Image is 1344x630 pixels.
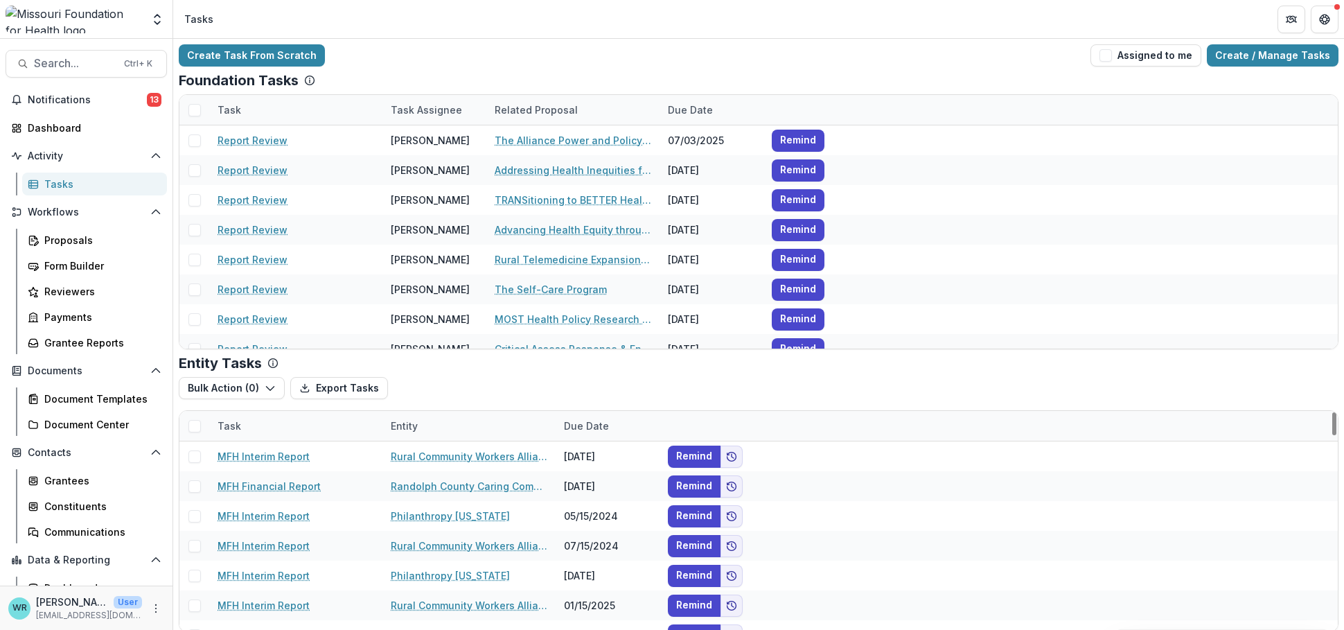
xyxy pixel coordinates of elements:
div: Reviewers [44,284,156,299]
button: Remind [668,446,720,468]
div: 07/03/2025 [660,125,763,155]
a: Document Templates [22,387,167,410]
a: Dashboard [22,577,167,600]
div: [DATE] [660,245,763,274]
p: Entity Tasks [179,355,262,371]
button: Add to friends [720,565,743,587]
span: Search... [34,57,116,70]
div: Task [209,95,382,125]
div: [DATE] [660,215,763,245]
a: Reviewers [22,280,167,303]
div: Ctrl + K [121,56,155,71]
button: Remind [772,279,824,301]
div: Tasks [184,12,213,26]
div: Related Proposal [486,95,660,125]
div: Due Date [660,95,763,125]
p: User [114,596,142,609]
div: [PERSON_NAME] [391,193,470,207]
div: [DATE] [556,561,660,590]
div: Payments [44,310,156,324]
div: Due Date [556,411,660,441]
a: Report Review [218,193,288,207]
a: Critical Assess Response & Engagement (CARE) Implementation project [495,342,651,356]
div: Task [209,411,382,441]
a: Philanthropy [US_STATE] [391,509,510,523]
button: Notifications13 [6,89,167,111]
a: Report Review [218,222,288,237]
a: Tasks [22,173,167,195]
button: Get Help [1311,6,1338,33]
button: Bulk Action (0) [179,377,285,399]
div: [PERSON_NAME] [391,312,470,326]
button: Open entity switcher [148,6,167,33]
div: [DATE] [660,304,763,334]
div: Related Proposal [486,103,586,117]
a: Create Task From Scratch [179,44,325,67]
div: [DATE] [556,471,660,501]
button: Add to friends [720,535,743,557]
span: Notifications [28,94,147,106]
a: The Alliance Power and Policy Action (PPAG) [495,133,651,148]
div: Task Assignee [382,95,486,125]
div: Dashboard [28,121,156,135]
p: [EMAIL_ADDRESS][DOMAIN_NAME] [36,609,142,622]
a: Document Center [22,413,167,436]
a: Randolph County Caring Community Inc [391,479,547,493]
button: Remind [772,249,824,271]
a: TRANSitioning to BETTER Health [495,193,651,207]
button: Remind [772,189,824,211]
a: Rural Community Workers Alliance [391,449,547,464]
a: MFH Interim Report [218,568,310,583]
button: Remind [772,159,824,182]
span: Documents [28,365,145,377]
p: Foundation Tasks [179,72,299,89]
button: Add to friends [720,505,743,527]
button: Open Workflows [6,201,167,223]
a: The Self-Care Program [495,282,607,297]
a: MFH Interim Report [218,509,310,523]
button: Add to friends [720,446,743,468]
div: Entity [382,419,426,433]
div: Due Date [660,103,721,117]
div: [DATE] [660,334,763,364]
a: MFH Interim Report [218,539,310,553]
button: Add to friends [720,595,743,617]
a: MOST Health Policy Research Initiative [495,312,651,326]
div: [DATE] [556,441,660,471]
a: Philanthropy [US_STATE] [391,568,510,583]
a: Proposals [22,229,167,252]
a: Constituents [22,495,167,518]
a: Communications [22,520,167,543]
a: Report Review [218,312,288,326]
a: Create / Manage Tasks [1207,44,1338,67]
div: 07/15/2024 [556,531,660,561]
div: [PERSON_NAME] [391,282,470,297]
span: Data & Reporting [28,554,145,566]
button: Remind [772,338,824,360]
div: Proposals [44,233,156,247]
div: Form Builder [44,259,156,273]
div: Grantees [44,473,156,488]
button: Open Activity [6,145,167,167]
p: [PERSON_NAME] [36,595,108,609]
button: More [148,600,164,617]
div: [PERSON_NAME] [391,342,470,356]
button: Partners [1277,6,1305,33]
img: Missouri Foundation for Health logo [6,6,142,33]
div: Constituents [44,499,156,514]
div: [PERSON_NAME] [391,222,470,237]
button: Open Documents [6,360,167,382]
a: Grantee Reports [22,331,167,354]
a: MFH Interim Report [218,449,310,464]
button: Remind [772,308,824,331]
button: Remind [668,505,720,527]
span: Workflows [28,207,145,218]
div: [PERSON_NAME] [391,133,470,148]
a: Payments [22,306,167,329]
button: Assigned to me [1090,44,1201,67]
